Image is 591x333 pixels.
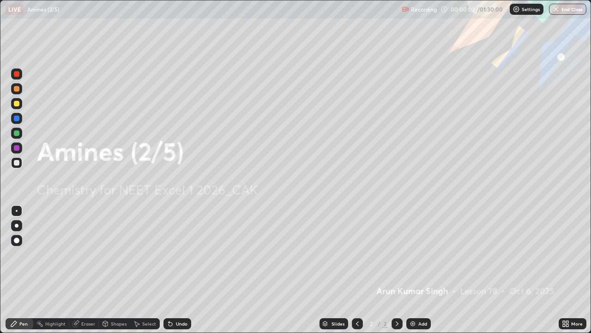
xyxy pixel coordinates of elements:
div: Highlight [45,321,66,326]
img: add-slide-button [409,320,416,327]
div: / [378,321,380,327]
div: Shapes [111,321,127,326]
div: 2 [382,320,388,328]
p: Recording [411,6,437,13]
div: Slides [332,321,344,326]
div: More [571,321,583,326]
button: End Class [549,4,586,15]
div: Add [418,321,427,326]
img: class-settings-icons [513,6,520,13]
p: Settings [522,7,540,12]
img: recording.375f2c34.svg [402,6,409,13]
p: Amines (2/5) [27,6,60,13]
div: Eraser [81,321,95,326]
p: LIVE [8,6,21,13]
div: Select [142,321,156,326]
div: 2 [367,321,376,327]
div: Pen [19,321,28,326]
div: Undo [176,321,187,326]
img: end-class-cross [552,6,560,13]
